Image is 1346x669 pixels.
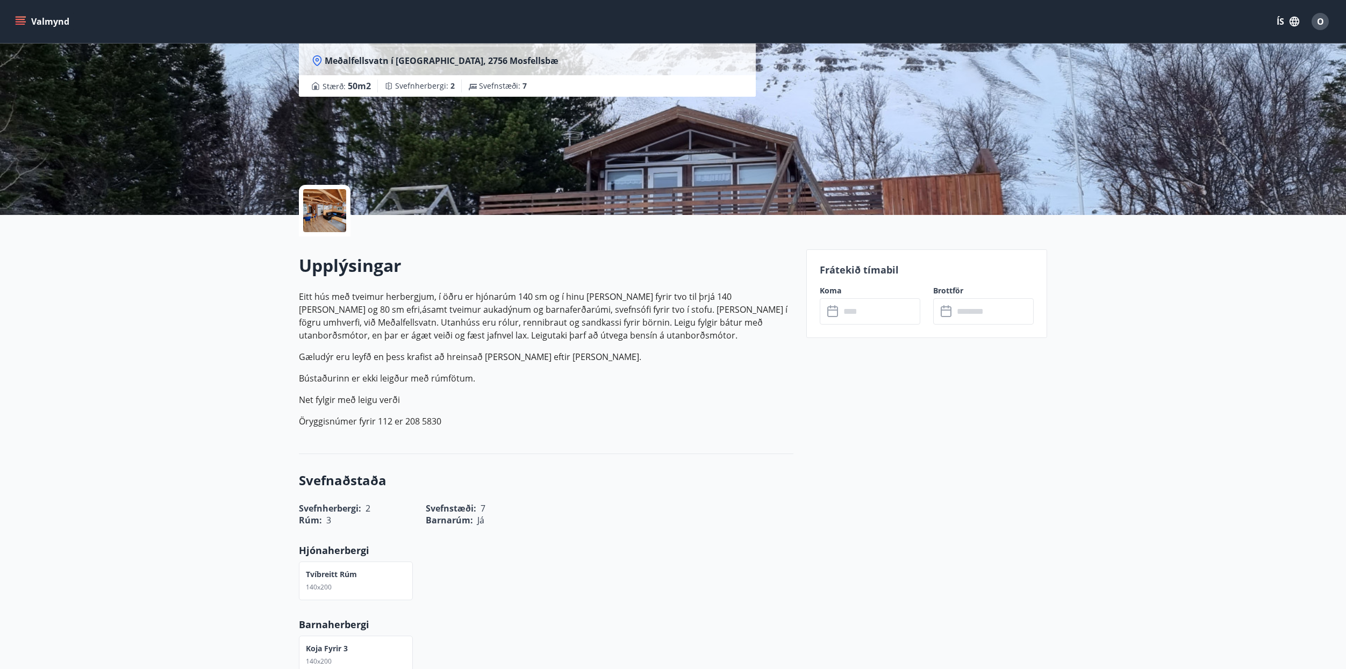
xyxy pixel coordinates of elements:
p: Hjónaherbergi [299,543,793,557]
span: Svefnherbergi : [395,81,455,91]
label: Brottför [933,285,1034,296]
span: 2 [450,81,455,91]
span: Meðalfellsvatn í [GEOGRAPHIC_DATA], 2756 Mosfellsbæ [325,55,559,67]
span: Stærð : [323,80,371,92]
span: 140x200 [306,657,332,666]
p: Bústaðurinn er ekki leigður með rúmfötum. [299,372,793,385]
button: O [1307,9,1333,34]
h3: Svefnaðstaða [299,471,793,490]
span: Já [477,514,484,526]
p: Öryggisnúmer fyrir 112 er 208 5830 [299,415,793,428]
span: Rúm : [299,514,322,526]
span: 140x200 [306,582,332,592]
label: Koma [820,285,920,296]
p: Barnaherbergi [299,617,793,631]
p: Eitt hús með tveimur herbergjum, í öðru er hjónarúm 140 sm og í hinu [PERSON_NAME] fyrir tvo til ... [299,290,793,342]
button: menu [13,12,74,31]
span: Svefnstæði : [479,81,527,91]
p: Tvíbreitt rúm [306,569,357,580]
p: Gæludýr eru leyfð en þess krafist að hreinsað [PERSON_NAME] eftir [PERSON_NAME]. [299,350,793,363]
span: Barnarúm : [426,514,473,526]
p: Net fylgir með leigu verði [299,393,793,406]
h2: Upplýsingar [299,254,793,277]
p: Koja fyrir 3 [306,643,348,654]
span: 50 m2 [348,80,371,92]
span: 3 [326,514,331,526]
span: O [1317,16,1324,27]
span: 7 [522,81,527,91]
p: Frátekið tímabil [820,263,1034,277]
button: ÍS [1271,12,1305,31]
